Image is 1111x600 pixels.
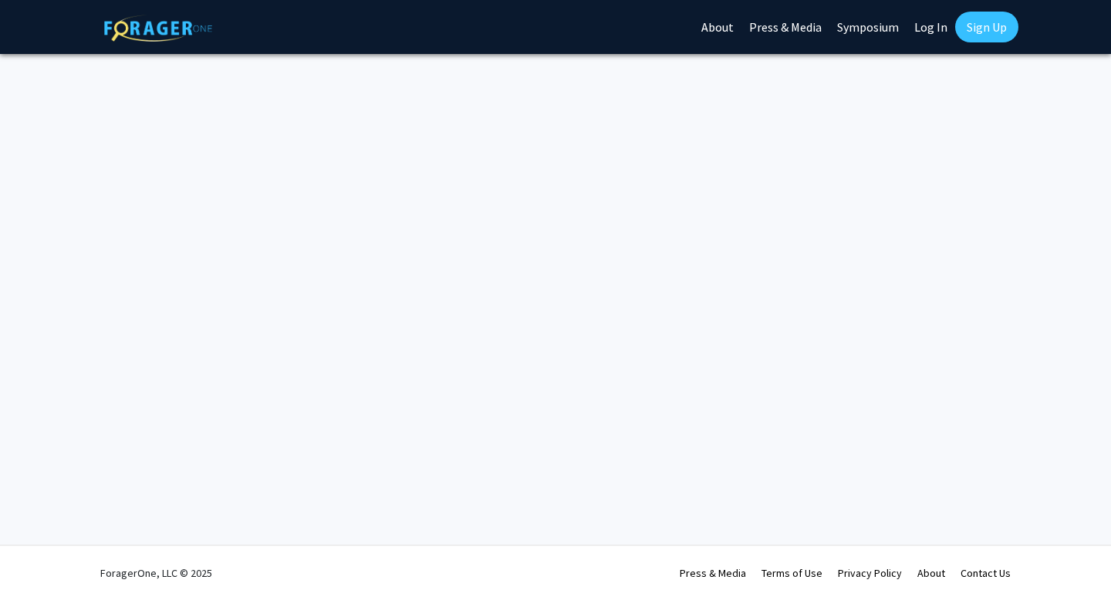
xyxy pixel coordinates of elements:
img: ForagerOne Logo [104,15,212,42]
a: About [917,566,945,580]
a: Press & Media [680,566,746,580]
a: Sign Up [955,12,1018,42]
div: ForagerOne, LLC © 2025 [100,546,212,600]
a: Contact Us [961,566,1011,580]
a: Privacy Policy [838,566,902,580]
a: Terms of Use [761,566,822,580]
